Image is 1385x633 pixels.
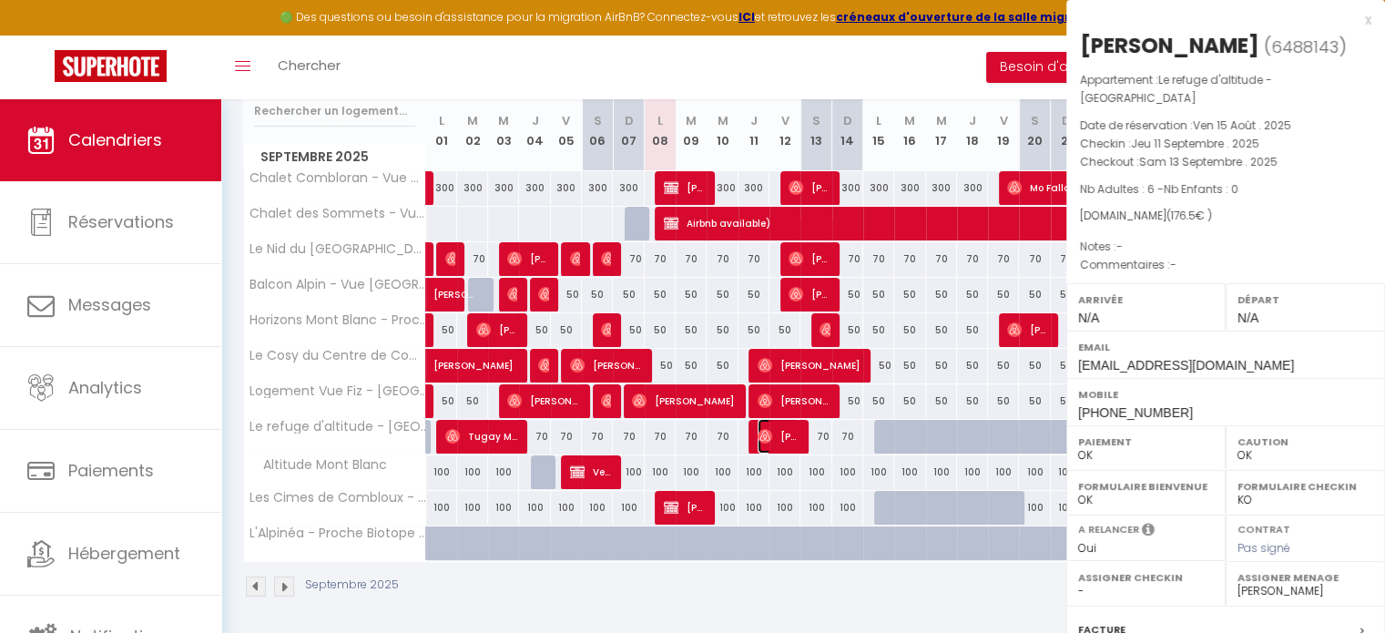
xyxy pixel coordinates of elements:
label: Formulaire Checkin [1237,477,1373,495]
label: Arrivée [1078,291,1214,309]
div: [DOMAIN_NAME] [1080,208,1371,225]
button: Ouvrir le widget de chat LiveChat [15,7,69,62]
p: Checkout : [1080,153,1371,171]
p: Checkin : [1080,135,1371,153]
span: ( € ) [1166,208,1212,223]
label: Assigner Menage [1237,568,1373,587]
div: x [1066,9,1371,31]
span: N/A [1237,311,1258,325]
span: 6488143 [1271,36,1339,58]
span: ( ) [1264,34,1347,59]
span: Nb Enfants : 0 [1164,181,1238,197]
label: Mobile [1078,385,1373,403]
label: Formulaire Bienvenue [1078,477,1214,495]
label: Assigner Checkin [1078,568,1214,587]
p: Appartement : [1080,71,1371,107]
span: [EMAIL_ADDRESS][DOMAIN_NAME] [1078,358,1294,373]
span: Le refuge d'altitude - [GEOGRAPHIC_DATA] [1080,72,1272,106]
span: Pas signé [1237,540,1290,556]
label: Paiement [1078,433,1214,451]
label: Email [1078,338,1373,356]
i: Sélectionner OUI si vous souhaiter envoyer les séquences de messages post-checkout [1142,522,1155,542]
label: Caution [1237,433,1373,451]
span: - [1116,239,1123,254]
span: Ven 15 Août . 2025 [1193,117,1291,133]
label: Contrat [1237,522,1290,534]
p: Date de réservation : [1080,117,1371,135]
label: Départ [1237,291,1373,309]
span: 176.5 [1171,208,1196,223]
p: Commentaires : [1080,256,1371,274]
span: Sam 13 Septembre . 2025 [1139,154,1278,169]
span: Jeu 11 Septembre . 2025 [1131,136,1259,151]
div: [PERSON_NAME] [1080,31,1259,60]
label: A relancer [1078,522,1139,537]
span: N/A [1078,311,1099,325]
p: Notes : [1080,238,1371,256]
span: [PHONE_NUMBER] [1078,405,1193,420]
span: Nb Adultes : 6 - [1080,181,1238,197]
span: - [1170,257,1176,272]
